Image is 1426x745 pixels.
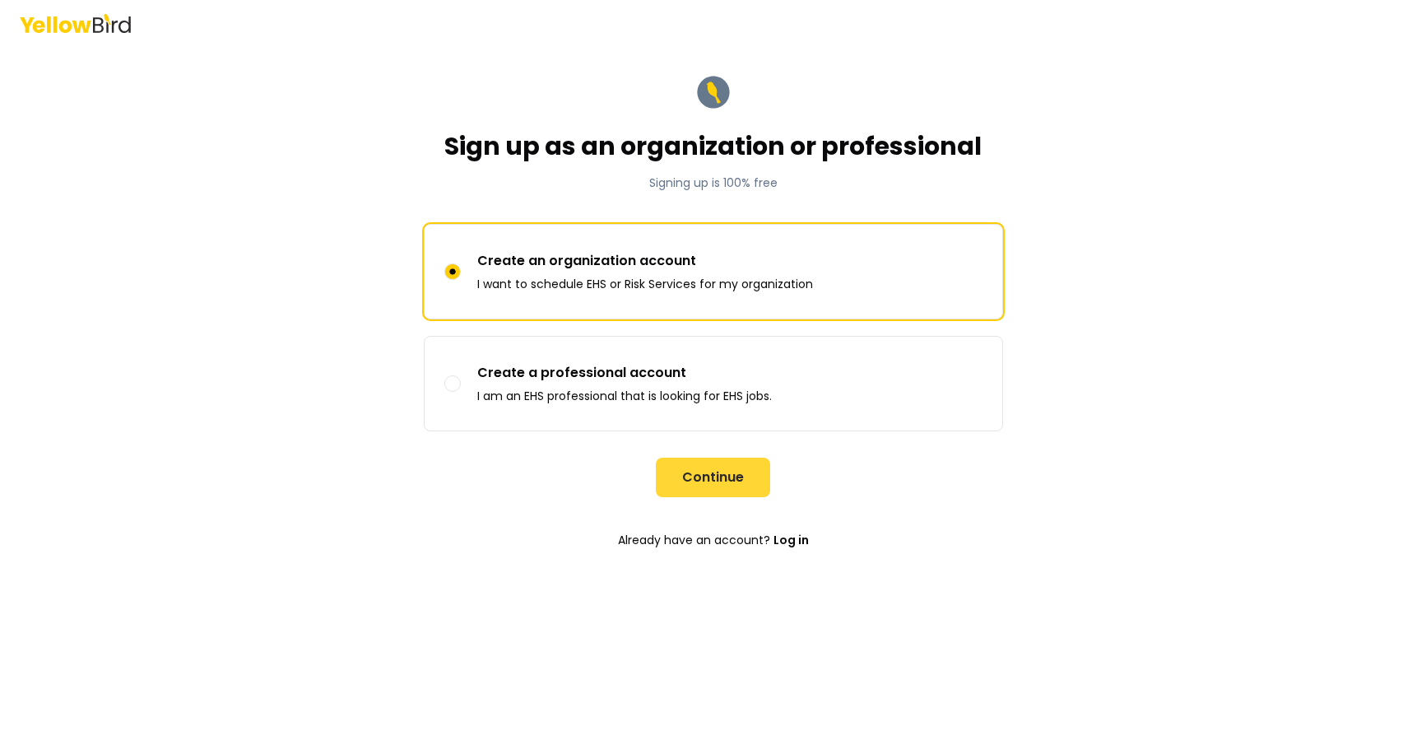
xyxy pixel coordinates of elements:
[444,263,461,280] button: Create an organization accountI want to schedule EHS or Risk Services for my organization
[477,388,772,404] p: I am an EHS professional that is looking for EHS jobs.
[477,251,813,271] p: Create an organization account
[477,363,772,383] p: Create a professional account
[773,524,809,556] a: Log in
[477,276,813,292] p: I want to schedule EHS or Risk Services for my organization
[424,524,1003,556] p: Already have an account?
[444,375,461,392] button: Create a professional accountI am an EHS professional that is looking for EHS jobs.
[656,458,770,497] button: Continue
[444,132,982,161] h1: Sign up as an organization or professional
[444,175,982,191] p: Signing up is 100% free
